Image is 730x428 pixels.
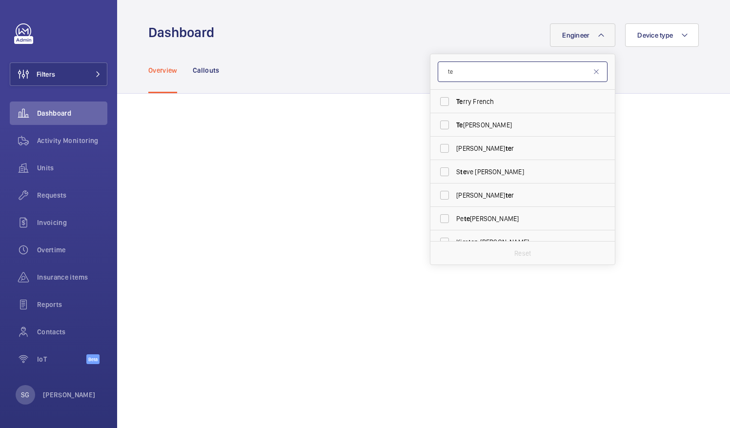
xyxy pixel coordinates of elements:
[468,238,474,246] span: te
[456,167,590,177] span: S ve [PERSON_NAME]
[550,23,615,47] button: Engineer
[456,214,590,224] span: Pe [PERSON_NAME]
[456,97,590,106] span: rry French
[464,215,470,223] span: te
[625,23,699,47] button: Device type
[37,218,107,227] span: Invoicing
[637,31,673,39] span: Device type
[37,136,107,145] span: Activity Monitoring
[37,354,86,364] span: IoT
[506,144,511,152] span: te
[43,390,96,400] p: [PERSON_NAME]
[37,190,107,200] span: Requests
[37,108,107,118] span: Dashboard
[21,390,29,400] p: SG
[148,65,177,75] p: Overview
[456,237,590,247] span: Kirs n [PERSON_NAME]
[456,190,590,200] span: [PERSON_NAME] r
[456,98,463,105] span: Te
[10,62,107,86] button: Filters
[37,163,107,173] span: Units
[438,61,608,82] input: Search by engineer
[37,69,55,79] span: Filters
[148,23,220,41] h1: Dashboard
[37,327,107,337] span: Contacts
[456,143,590,153] span: [PERSON_NAME] r
[37,245,107,255] span: Overtime
[562,31,589,39] span: Engineer
[456,120,590,130] span: [PERSON_NAME]
[456,121,463,129] span: Te
[193,65,220,75] p: Callouts
[37,300,107,309] span: Reports
[37,272,107,282] span: Insurance items
[460,168,466,176] span: te
[506,191,511,199] span: te
[514,248,531,258] p: Reset
[86,354,100,364] span: Beta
